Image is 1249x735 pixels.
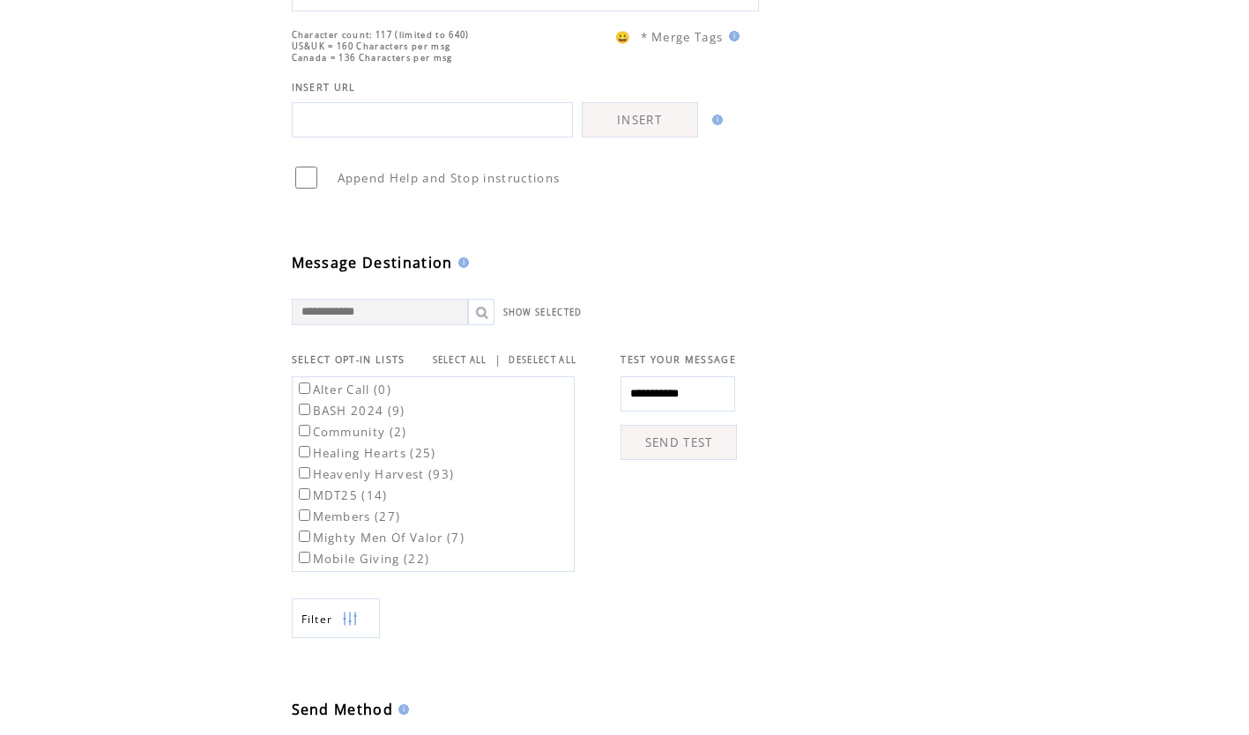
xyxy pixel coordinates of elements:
label: Mobile Giving (22) [295,551,430,567]
input: Healing Hearts (25) [299,446,310,457]
input: Heavenly Harvest (93) [299,467,310,479]
img: help.gif [707,115,723,125]
input: Mighty Men Of Valor (7) [299,531,310,542]
label: Mighty Men Of Valor (7) [295,530,465,546]
label: Healing Hearts (25) [295,445,436,461]
span: * Merge Tags [641,29,724,45]
span: Send Method [292,700,394,719]
span: Show filters [301,612,333,627]
a: DESELECT ALL [509,354,576,366]
img: help.gif [393,704,409,715]
label: Members (27) [295,509,401,524]
a: SHOW SELECTED [503,307,583,318]
span: Canada = 136 Characters per msg [292,52,453,63]
label: Community (2) [295,424,407,440]
a: SELECT ALL [433,354,487,366]
span: 😀 [615,29,631,45]
input: BASH 2024 (9) [299,404,310,415]
input: MDT25 (14) [299,488,310,500]
img: filters.png [342,599,358,639]
input: Members (27) [299,509,310,521]
a: Filter [292,598,380,638]
input: Community (2) [299,425,310,436]
span: SELECT OPT-IN LISTS [292,353,405,366]
span: | [494,352,502,367]
input: Alter Call (0) [299,382,310,394]
label: BASH 2024 (9) [295,403,405,419]
span: US&UK = 160 Characters per msg [292,41,451,52]
span: Character count: 117 (limited to 640) [292,29,470,41]
span: TEST YOUR MESSAGE [621,353,736,366]
input: Mobile Giving (22) [299,552,310,563]
label: Alter Call (0) [295,382,392,397]
span: INSERT URL [292,81,356,93]
label: MDT25 (14) [295,487,388,503]
a: SEND TEST [621,425,737,460]
a: INSERT [582,102,698,137]
img: help.gif [453,257,469,268]
span: Append Help and Stop instructions [338,170,561,186]
span: Message Destination [292,253,453,272]
img: help.gif [724,31,740,41]
label: Heavenly Harvest (93) [295,466,455,482]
